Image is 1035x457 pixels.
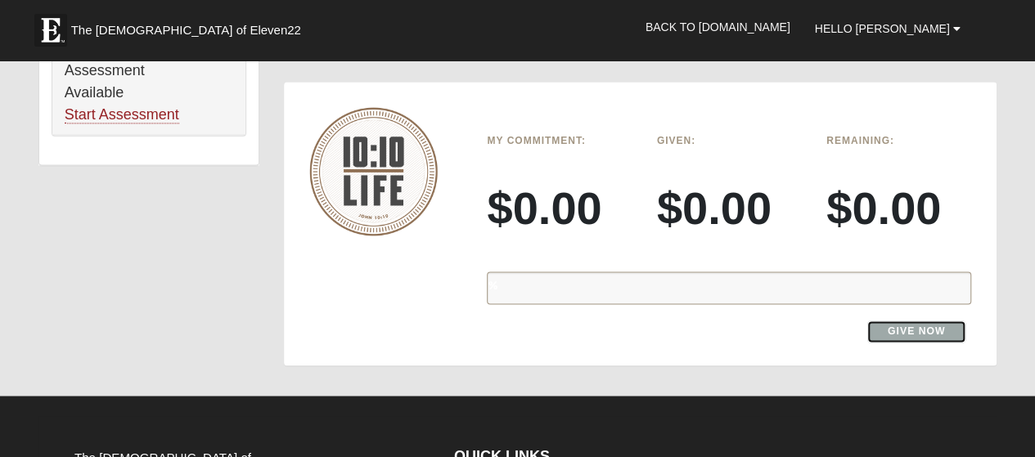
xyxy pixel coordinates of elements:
span: Hello [PERSON_NAME] [815,22,950,35]
h6: Remaining: [826,135,971,146]
img: Eleven22 logo [34,14,67,47]
span: The [DEMOGRAPHIC_DATA] of Eleven22 [71,22,301,38]
h3: $0.00 [657,181,802,235]
a: Give Now [867,320,966,343]
h3: $0.00 [487,181,632,235]
h6: Given: [657,135,802,146]
h6: My Commitment: [487,135,632,146]
a: Start Assessment [65,106,179,123]
img: 10-10-Life-logo-round-no-scripture.png [309,107,438,235]
a: Back to [DOMAIN_NAME] [633,7,803,47]
div: LifeThrive Gifts Assessment Available [52,29,245,135]
h3: $0.00 [826,181,971,235]
a: Hello [PERSON_NAME] [803,8,973,49]
a: The [DEMOGRAPHIC_DATA] of Eleven22 [26,6,353,47]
